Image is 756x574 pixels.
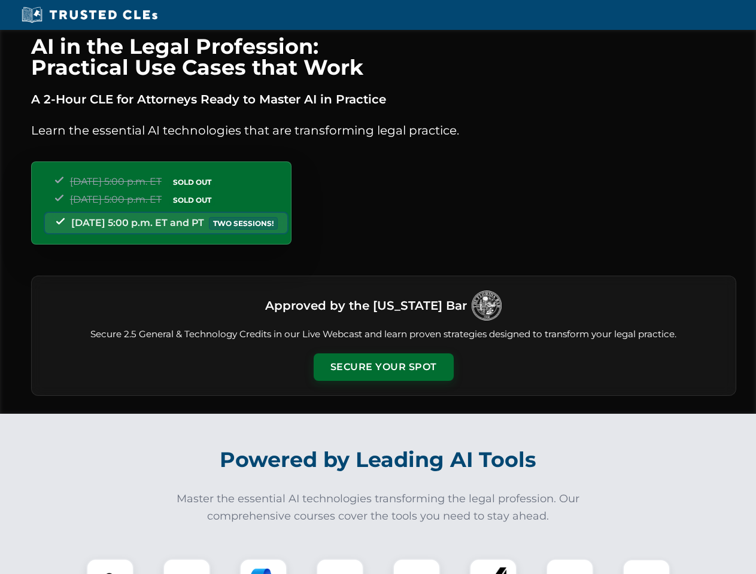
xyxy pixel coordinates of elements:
p: Secure 2.5 General & Technology Credits in our Live Webcast and learn proven strategies designed ... [46,328,721,341]
p: Learn the essential AI technologies that are transforming legal practice. [31,121,736,140]
img: Logo [472,291,502,320]
img: Trusted CLEs [18,6,161,24]
button: Secure Your Spot [314,353,454,381]
h1: AI in the Legal Profession: Practical Use Cases that Work [31,36,736,78]
p: Master the essential AI technologies transforming the legal profession. Our comprehensive courses... [169,490,588,525]
span: [DATE] 5:00 p.m. ET [70,176,162,187]
span: [DATE] 5:00 p.m. ET [70,194,162,205]
span: SOLD OUT [169,176,215,188]
h3: Approved by the [US_STATE] Bar [265,295,467,316]
h2: Powered by Leading AI Tools [47,439,710,481]
span: SOLD OUT [169,194,215,206]
p: A 2-Hour CLE for Attorneys Ready to Master AI in Practice [31,90,736,109]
